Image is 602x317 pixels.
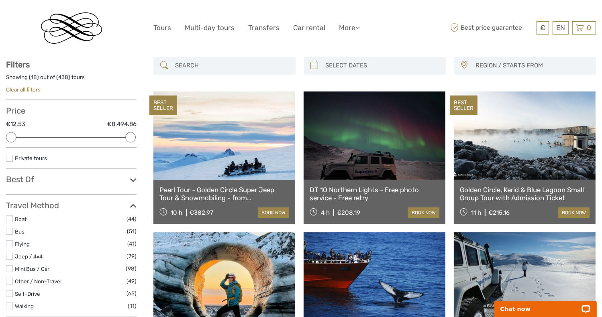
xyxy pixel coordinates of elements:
[6,60,30,69] strong: Filters
[149,96,177,116] div: BEST SELLER
[127,227,137,236] span: (51)
[128,301,137,311] span: (11)
[460,186,590,202] a: Golden Circle, Kerid & Blue Lagoon Small Group Tour with Admission Ticket
[127,289,137,298] span: (65)
[337,209,360,216] div: €208.19
[159,186,289,202] a: Pearl Tour - Golden Circle Super Jeep Tour & Snowmobiling - from [GEOGRAPHIC_DATA]
[41,12,102,44] img: Reykjavik Residence
[558,207,590,218] a: book now
[107,120,137,128] label: €8,494.86
[553,21,569,35] div: EN
[6,73,137,86] div: Showing ( ) out of ( ) tours
[185,22,235,34] a: Multi-day tours
[293,22,325,34] a: Car rental
[248,22,280,34] a: Transfers
[586,24,592,32] span: 0
[31,73,37,81] label: 18
[15,155,47,161] a: Private tours
[127,214,137,224] span: (44)
[127,252,137,261] span: (79)
[15,253,43,260] a: Jeep / 4x4
[126,264,137,273] span: (98)
[127,276,137,286] span: (49)
[450,96,478,116] div: BEST SELLER
[127,239,137,248] span: (41)
[488,209,510,216] div: €215.16
[6,120,25,128] label: €12.53
[310,186,439,202] a: DT 10 Northern Lights - Free photo service - Free retry
[15,266,49,272] a: Mini Bus / Car
[540,24,545,32] span: €
[190,209,213,216] div: €382.97
[6,106,137,116] h3: Price
[15,291,40,297] a: Self-Drive
[408,207,439,218] a: book now
[449,21,535,35] span: Best price guarantee
[172,59,291,73] input: SEARCH
[472,59,592,72] button: REGION / STARTS FROM
[322,59,442,73] input: SELECT DATES
[171,209,182,216] span: 10 h
[321,209,330,216] span: 4 h
[6,86,41,93] a: Clear all filters
[15,278,61,284] a: Other / Non-Travel
[489,292,602,317] iframe: LiveChat chat widget
[15,216,27,222] a: Boat
[15,241,30,247] a: Flying
[6,201,137,210] h3: Travel Method
[339,22,360,34] a: More
[6,175,137,184] h3: Best Of
[153,22,171,34] a: Tours
[471,209,481,216] span: 11 h
[15,303,34,309] a: Walking
[58,73,68,81] label: 438
[258,207,289,218] a: book now
[15,228,24,235] a: Bus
